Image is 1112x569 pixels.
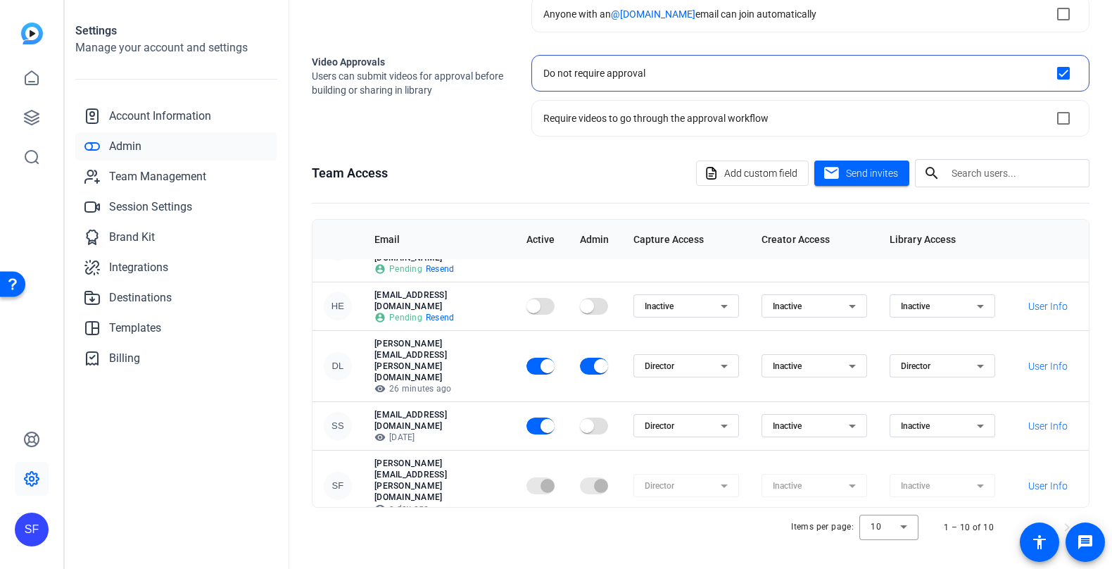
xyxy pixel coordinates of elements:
a: Admin [75,132,277,161]
button: Previous page [1016,511,1050,544]
div: Items per page: [791,520,854,534]
mat-icon: mail [823,165,840,182]
span: Destinations [109,289,172,306]
span: Team Management [109,168,206,185]
button: Add custom field [696,161,809,186]
a: Team Management [75,163,277,191]
mat-icon: message [1077,534,1094,551]
span: Integrations [109,259,168,276]
span: Inactive [901,421,930,431]
div: Anyone with an email can join automatically [543,7,816,21]
p: [EMAIL_ADDRESS][DOMAIN_NAME] [374,289,504,312]
div: SS [324,412,352,440]
span: @[DOMAIN_NAME] [611,8,695,20]
span: Add custom field [724,160,797,187]
mat-icon: account_circle [374,312,386,323]
span: Director [901,361,930,371]
span: Brand Kit [109,229,155,246]
th: Active [515,220,569,259]
button: Next page [1050,511,1084,544]
a: Templates [75,314,277,342]
a: Billing [75,344,277,373]
button: User Info [1018,473,1078,499]
button: User Info [1018,354,1078,379]
th: Capture Access [622,220,750,259]
span: Pending [389,263,422,275]
span: User Info [1028,419,1068,433]
span: Admin [109,138,141,155]
button: Send invites [814,161,909,186]
span: User Info [1028,479,1068,493]
span: Templates [109,320,161,337]
h2: Video Approvals [312,55,509,69]
h1: Team Access [312,163,388,183]
div: 1 – 10 of 10 [944,520,994,534]
p: [EMAIL_ADDRESS][DOMAIN_NAME] [374,409,504,432]
mat-icon: account_circle [374,263,386,275]
a: Integrations [75,254,277,282]
span: Resend [426,263,455,275]
mat-icon: accessibility [1031,534,1048,551]
span: Director [645,361,674,371]
th: Library Access [878,220,1006,259]
img: blue-gradient.svg [21,23,43,44]
th: Email [363,220,515,259]
p: [PERSON_NAME][EMAIL_ADDRESS][PERSON_NAME][DOMAIN_NAME] [374,458,504,503]
a: Brand Kit [75,223,277,251]
th: Admin [569,220,622,259]
div: DL [324,352,352,380]
p: [PERSON_NAME][EMAIL_ADDRESS][PERSON_NAME][DOMAIN_NAME] [374,338,504,383]
span: Inactive [645,301,674,311]
mat-icon: visibility [374,503,386,514]
span: Inactive [773,361,802,371]
span: Billing [109,350,140,367]
span: Director [645,421,674,431]
span: Send invites [846,166,898,181]
div: Require videos to go through the approval workflow [543,111,769,125]
p: a day ago [374,503,504,514]
a: Destinations [75,284,277,312]
span: Inactive [901,301,930,311]
span: User Info [1028,359,1068,373]
h2: Manage your account and settings [75,39,277,56]
p: 26 minutes ago [374,383,504,394]
a: Session Settings [75,193,277,221]
span: Inactive [773,301,802,311]
span: Pending [389,312,422,323]
span: Inactive [773,421,802,431]
mat-icon: search [915,165,949,182]
mat-icon: visibility [374,432,386,443]
div: HE [324,292,352,320]
span: Account Information [109,108,211,125]
th: Creator Access [750,220,878,259]
span: Session Settings [109,199,192,215]
div: SF [15,513,49,546]
button: User Info [1018,294,1078,319]
h1: Settings [75,23,277,39]
input: Search users... [952,165,1078,182]
p: [DATE] [374,432,504,443]
span: Resend [426,312,455,323]
button: User Info [1018,413,1078,439]
a: Account Information [75,102,277,130]
span: Users can submit videos for approval before building or sharing in library [312,69,509,97]
div: Do not require approval [543,66,645,80]
div: SF [324,472,352,500]
span: User Info [1028,299,1068,313]
mat-icon: visibility [374,383,386,394]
